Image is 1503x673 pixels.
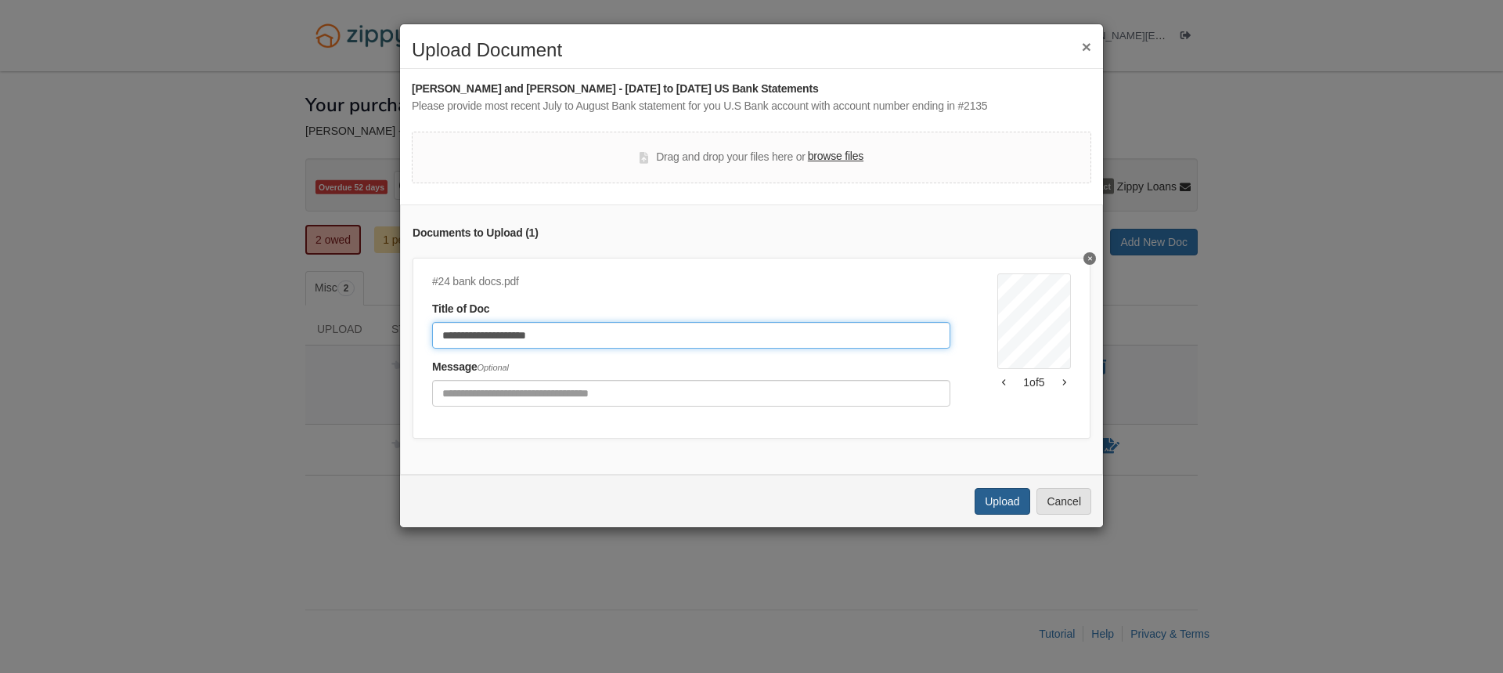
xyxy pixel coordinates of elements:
div: [PERSON_NAME] and [PERSON_NAME] - [DATE] to [DATE] US Bank Statements [412,81,1091,98]
button: × [1082,38,1091,55]
input: Document Title [432,322,950,349]
div: 1 of 5 [997,374,1071,390]
div: Documents to Upload ( 1 ) [413,225,1090,242]
span: Optional [478,363,509,372]
input: Include any comments on this document [432,380,950,407]
h2: Upload Document [412,40,1091,60]
button: Upload [975,488,1029,515]
button: Cancel [1036,488,1091,515]
div: Please provide most recent July to August Bank statement for you U.S Bank account with account nu... [412,98,1091,115]
label: Title of Doc [432,301,489,318]
label: browse files [808,148,863,165]
div: #24 bank docs.pdf [432,273,950,291]
div: Drag and drop your files here or [640,148,863,167]
label: Message [432,359,509,376]
button: Delete July-August Bank docs [1083,252,1096,265]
